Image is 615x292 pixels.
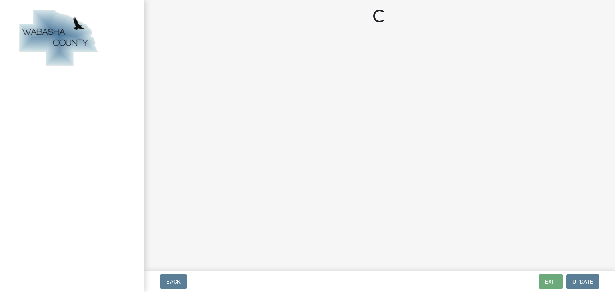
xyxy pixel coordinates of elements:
span: Update [573,278,593,285]
button: Update [566,274,599,289]
img: Wabasha County, Minnesota [16,8,101,68]
button: Exit [539,274,563,289]
span: Back [166,278,181,285]
button: Back [160,274,187,289]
